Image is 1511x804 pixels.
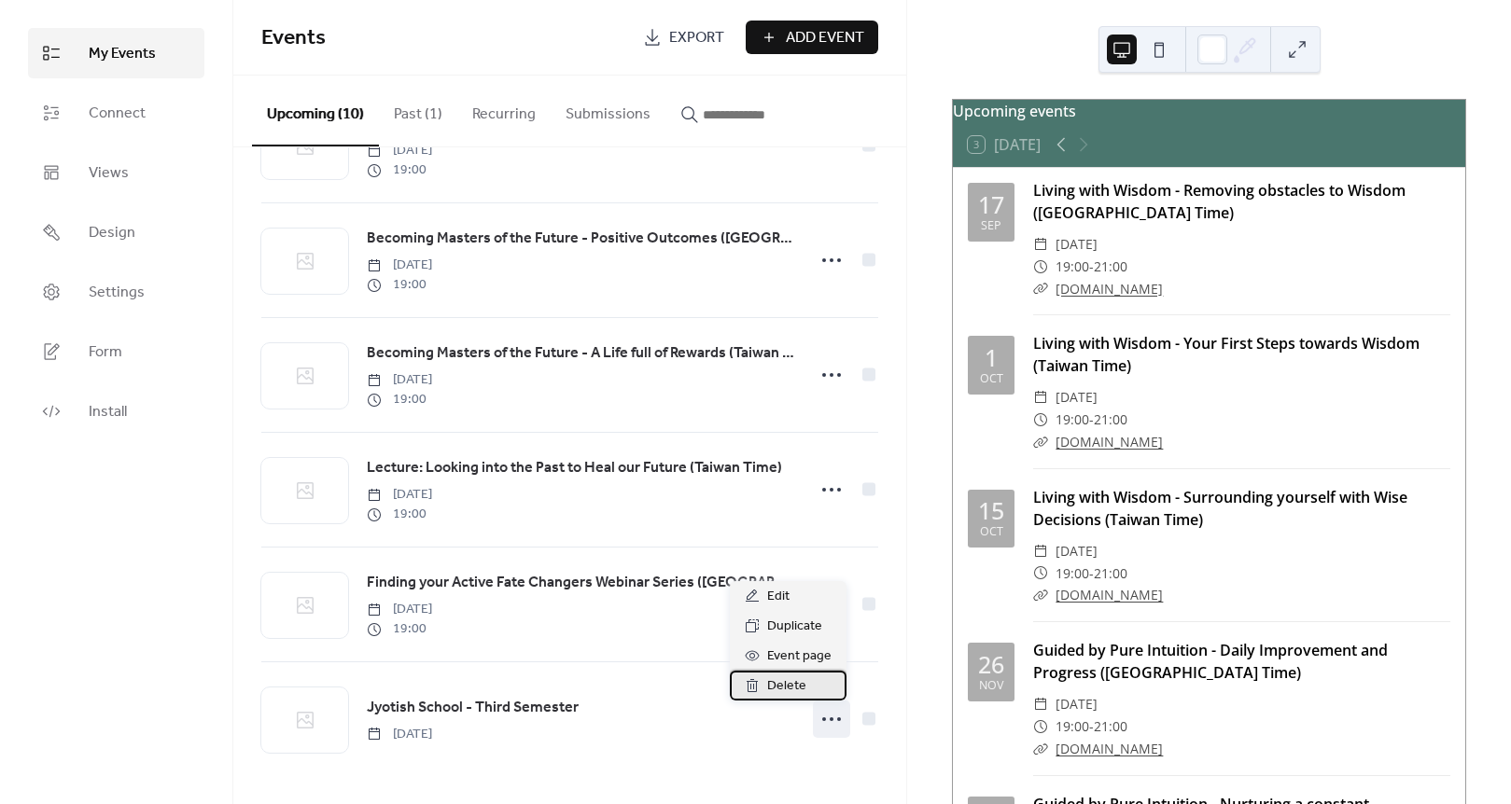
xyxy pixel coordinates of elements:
span: [DATE] [1056,233,1098,256]
span: Becoming Masters of the Future - A Life full of Rewards (Taiwan Time) [367,342,794,365]
div: Oct [980,373,1003,385]
span: [DATE] [367,485,432,505]
span: 19:00 [367,275,432,295]
span: Events [261,18,326,59]
a: [DOMAIN_NAME] [1056,280,1163,298]
span: 21:00 [1094,562,1127,585]
span: 21:00 [1094,409,1127,431]
button: Past (1) [379,76,457,145]
span: Add Event [786,27,864,49]
button: Recurring [457,76,551,145]
span: Connect [89,103,146,125]
div: ​ [1033,386,1048,409]
a: Install [28,386,204,437]
span: 19:00 [1056,715,1089,738]
span: Event page [767,645,832,668]
a: Living with Wisdom - Removing obstacles to Wisdom ([GEOGRAPHIC_DATA] Time) [1033,180,1406,223]
span: Lecture: Looking into the Past to Heal our Future (Taiwan Time) [367,457,782,479]
a: Becoming Masters of the Future - A Life full of Rewards (Taiwan Time) [367,341,794,366]
a: Connect [28,88,204,138]
a: Living with Wisdom - Your First Steps towards Wisdom (Taiwan Time) [1033,333,1420,376]
a: Lecture: Looking into the Past to Heal our Future (Taiwan Time) [367,456,782,480]
span: [DATE] [1056,386,1098,409]
button: Submissions [551,76,665,145]
span: Design [89,222,135,244]
div: Oct [980,526,1003,538]
div: ​ [1033,715,1048,738]
span: 19:00 [367,160,432,180]
span: [DATE] [367,370,432,390]
a: Jyotish School - Third Semester [367,696,579,720]
div: Nov [979,680,1003,692]
a: Becoming Masters of the Future - Positive Outcomes ([GEOGRAPHIC_DATA] Time) [367,227,794,251]
span: Form [89,341,122,364]
a: Living with Wisdom - Surrounding yourself with Wise Decisions (Taiwan Time) [1033,487,1407,530]
span: Export [669,27,724,49]
span: [DATE] [1056,540,1098,562]
button: Add Event [746,21,878,54]
span: 19:00 [1056,409,1089,431]
a: Finding your Active Fate Changers Webinar Series ([GEOGRAPHIC_DATA] Time) [367,571,794,595]
a: [DOMAIN_NAME] [1056,740,1163,757]
div: 1 [985,346,998,369]
span: - [1089,562,1094,585]
div: Sep [981,220,1001,232]
span: [DATE] [1056,693,1098,715]
span: [DATE] [367,256,432,275]
a: [DOMAIN_NAME] [1056,433,1163,451]
span: 19:00 [367,505,432,524]
div: ​ [1033,738,1048,760]
span: [DATE] [367,141,432,160]
span: Becoming Masters of the Future - Positive Outcomes ([GEOGRAPHIC_DATA] Time) [367,228,794,250]
span: Jyotish School - Third Semester [367,697,579,719]
span: Duplicate [767,616,822,638]
span: - [1089,256,1094,278]
a: Guided by Pure Intuition - Daily Improvement and Progress ([GEOGRAPHIC_DATA] Time) [1033,640,1388,683]
button: Upcoming (10) [252,76,379,146]
a: Views [28,147,204,198]
div: ​ [1033,278,1048,300]
a: Settings [28,267,204,317]
a: My Events [28,28,204,78]
span: Views [89,162,129,185]
span: Delete [767,675,806,698]
div: ​ [1033,256,1048,278]
span: 19:00 [367,390,432,409]
div: ​ [1033,562,1048,585]
span: 19:00 [1056,562,1089,585]
div: ​ [1033,409,1048,431]
span: - [1089,409,1094,431]
div: Upcoming events [953,100,1465,122]
div: ​ [1033,540,1048,562]
div: ​ [1033,693,1048,715]
div: 15 [978,499,1004,522]
span: Settings [89,282,145,304]
span: [DATE] [367,725,432,744]
span: My Events [89,43,156,65]
div: ​ [1033,584,1048,606]
a: Export [629,21,738,54]
span: 19:00 [367,619,432,639]
a: Design [28,207,204,257]
a: Form [28,326,204,377]
span: 21:00 [1094,715,1127,738]
span: - [1089,715,1094,738]
a: [DOMAIN_NAME] [1056,586,1163,603]
div: 17 [978,193,1004,216]
span: Edit [767,586,790,608]
div: 26 [978,653,1004,676]
span: [DATE] [367,600,432,619]
span: 21:00 [1094,256,1127,278]
span: Finding your Active Fate Changers Webinar Series ([GEOGRAPHIC_DATA] Time) [367,572,794,594]
div: ​ [1033,431,1048,453]
span: 19:00 [1056,256,1089,278]
span: Install [89,401,127,423]
div: ​ [1033,233,1048,256]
